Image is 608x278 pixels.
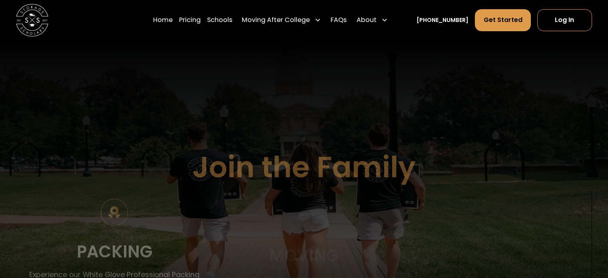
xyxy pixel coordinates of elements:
div: Moving After College [242,15,310,25]
img: Storage Scholars main logo [16,4,48,36]
div: Moving [269,242,339,268]
a: Pricing [179,9,201,31]
a: FAQs [331,9,347,31]
a: Log In [537,9,592,31]
a: Schools [207,9,232,31]
a: [PHONE_NUMBER] [417,16,468,24]
a: Get Started [475,9,530,31]
div: Moving After College [239,9,324,31]
a: Home [153,9,173,31]
div: About [357,15,377,25]
h1: Join the Family [192,152,416,184]
div: Packing [76,238,152,265]
div: About [353,9,391,31]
